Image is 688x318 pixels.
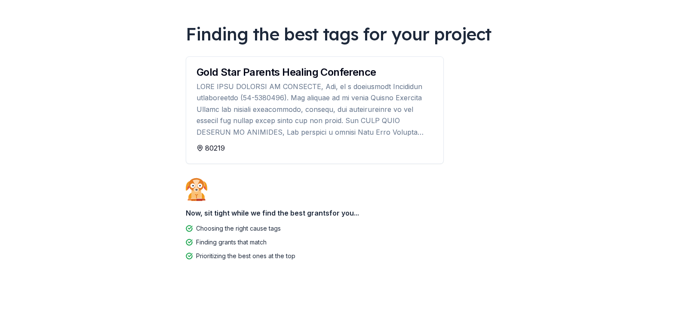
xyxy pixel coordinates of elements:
div: Now, sit tight while we find the best grants for you... [186,204,502,222]
div: Choosing the right cause tags [196,223,281,234]
div: Gold Star Parents Healing Conference [197,67,433,77]
div: 80219 [197,143,433,153]
div: LORE IPSU DOLORSI AM CONSECTE, Adi, el s doeiusmodt Incididun utlaboreetdo (54-5380496). Mag aliq... [197,81,433,138]
img: Dog waiting patiently [186,178,207,201]
div: Finding grants that match [196,237,267,247]
div: Finding the best tags for your project [186,22,502,46]
div: Prioritizing the best ones at the top [196,251,295,261]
